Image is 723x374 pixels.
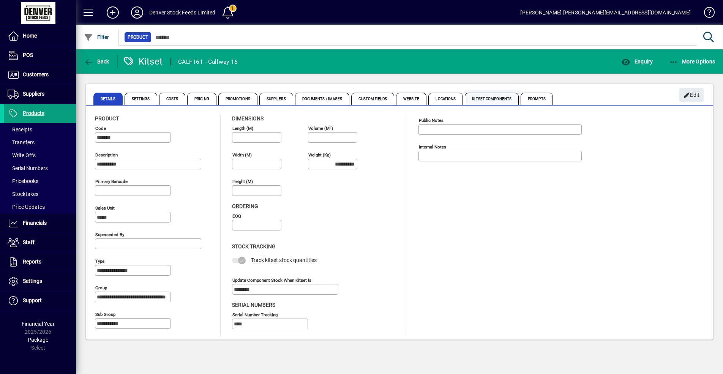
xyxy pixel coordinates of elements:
span: Ordering [232,203,258,209]
a: Financials [4,214,76,233]
button: Filter [82,30,111,44]
span: Support [23,297,42,303]
a: Receipts [4,123,76,136]
mat-label: Sub group [95,312,115,317]
span: Pricebooks [8,178,38,184]
mat-label: Update component stock when kitset is [232,277,311,282]
mat-label: Description [95,152,118,158]
mat-label: Internal Notes [419,144,446,150]
button: Profile [125,6,149,19]
a: Serial Numbers [4,162,76,175]
span: Customers [23,71,49,77]
span: Prompts [521,93,553,105]
mat-label: Height (m) [232,179,253,184]
a: Reports [4,252,76,271]
span: Costs [159,93,186,105]
span: Transfers [8,139,35,145]
mat-label: Primary barcode [95,179,128,184]
mat-label: Superseded by [95,232,124,237]
div: CALF161 - Calfway 16 [178,56,238,68]
sup: 3 [330,125,332,129]
a: Stocktakes [4,188,76,200]
a: POS [4,46,76,65]
span: Product [128,33,148,41]
button: Back [82,55,111,68]
a: Write Offs [4,149,76,162]
a: Settings [4,272,76,291]
span: Settings [23,278,42,284]
span: Write Offs [8,152,36,158]
span: Home [23,33,37,39]
a: Support [4,291,76,310]
a: Transfers [4,136,76,149]
a: Customers [4,65,76,84]
app-page-header-button: Back [76,55,118,68]
span: Filter [84,34,109,40]
span: Product [95,115,119,122]
span: Website [396,93,427,105]
mat-label: Code [95,126,106,131]
span: Settings [125,93,157,105]
span: Promotions [218,93,257,105]
div: [PERSON_NAME] [PERSON_NAME][EMAIL_ADDRESS][DOMAIN_NAME] [520,6,691,19]
span: Back [84,58,109,65]
a: Staff [4,233,76,252]
span: Suppliers [23,91,44,97]
span: Price Updates [8,204,45,210]
span: Dimensions [232,115,264,122]
span: Edit [684,89,700,101]
span: Serial Numbers [8,165,48,171]
div: Kitset [123,55,163,68]
span: Details [93,93,123,105]
span: Suppliers [259,93,293,105]
span: Serial Numbers [232,302,275,308]
a: Pricebooks [4,175,76,188]
span: Kitset Components [465,93,519,105]
mat-label: Width (m) [232,152,252,158]
mat-label: Volume (m ) [308,126,333,131]
button: Add [101,6,125,19]
mat-label: Serial Number tracking [232,312,278,317]
a: Knowledge Base [698,2,714,26]
a: Home [4,27,76,46]
span: Stocktakes [8,191,38,197]
span: Documents / Images [295,93,350,105]
span: Products [23,110,44,116]
span: Stock Tracking [232,243,276,249]
button: Edit [679,88,704,102]
a: Suppliers [4,85,76,104]
span: Reports [23,259,41,265]
button: More Options [667,55,717,68]
a: Price Updates [4,200,76,213]
mat-label: Sales unit [95,205,115,211]
mat-label: Public Notes [419,118,444,123]
mat-label: Type [95,259,104,264]
mat-label: Weight (Kg) [308,152,331,158]
mat-label: Group [95,285,107,290]
span: Locations [428,93,463,105]
span: Package [28,337,48,343]
span: Financials [23,220,47,226]
span: Pricing [187,93,216,105]
span: Staff [23,239,35,245]
span: More Options [669,58,715,65]
mat-label: EOQ [232,213,241,219]
span: Financial Year [22,321,55,327]
mat-label: Length (m) [232,126,253,131]
span: Custom Fields [351,93,394,105]
span: Track kitset stock quantities [251,257,317,263]
button: Enquiry [619,55,655,68]
span: POS [23,52,33,58]
span: Receipts [8,126,32,133]
div: Denver Stock Feeds Limited [149,6,216,19]
span: Enquiry [621,58,653,65]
